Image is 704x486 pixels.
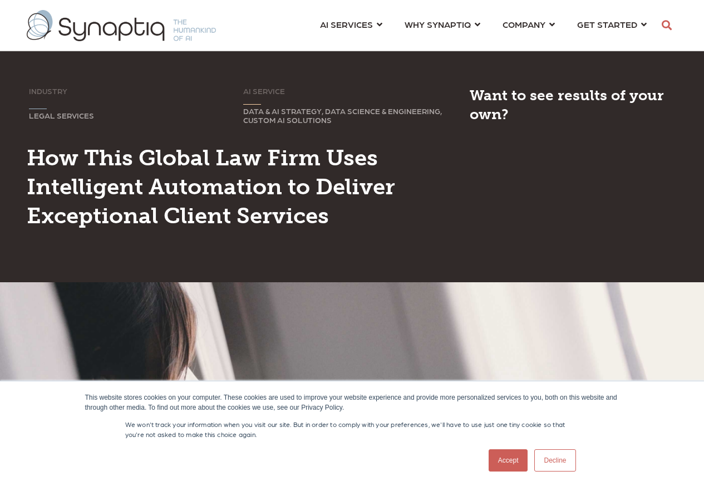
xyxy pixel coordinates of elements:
[577,17,637,32] span: GET STARTED
[503,17,545,32] span: COMPANY
[405,14,480,35] a: WHY SYNAPTIQ
[243,106,442,124] span: DATA & AI STRATEGY, DATA SCIENCE & ENGINEERING, CUSTOM AI SOLUTIONS
[405,17,471,32] span: WHY SYNAPTIQ
[309,6,658,46] nav: menu
[470,139,677,223] iframe: Form 0
[27,10,216,41] img: synaptiq logo-2
[534,449,575,472] a: Decline
[125,419,579,439] p: We won't track your information when you visit our site. But in order to comply with your prefere...
[85,392,619,413] div: This website stores cookies on your computer. These cookies are used to improve your website expe...
[470,86,677,124] h3: Want to see results of your own?
[243,86,285,95] span: AI SERVICE
[320,17,373,32] span: AI SERVICES
[29,111,94,120] span: LEGAL SERVICES
[320,14,382,35] a: AI SERVICES
[27,144,395,229] span: How This Global Law Firm Uses Intelligent Automation to Deliver Exceptional Client Services
[577,14,647,35] a: GET STARTED
[243,104,261,105] svg: Sorry, your browser does not support inline SVG.
[29,109,47,110] svg: Sorry, your browser does not support inline SVG.
[503,14,555,35] a: COMPANY
[489,449,528,472] a: Accept
[29,86,67,95] span: INDUSTRY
